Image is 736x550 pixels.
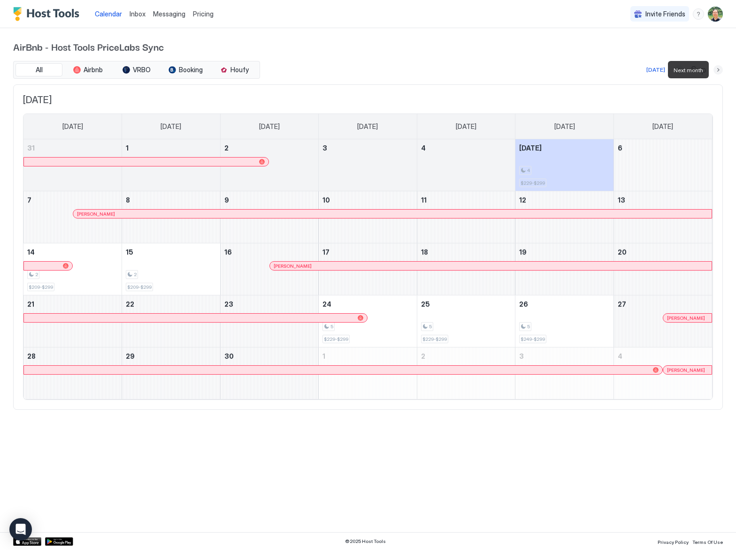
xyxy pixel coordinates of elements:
span: 1 [126,144,129,152]
span: [DATE] [519,144,542,152]
span: $249-$299 [521,336,545,342]
span: 21 [27,300,34,308]
a: September 13, 2025 [614,191,712,209]
span: [DATE] [259,122,280,131]
div: Open Intercom Messenger [9,518,32,541]
span: VRBO [133,66,151,74]
div: [PERSON_NAME] [667,315,708,321]
span: 31 [27,144,35,152]
td: September 13, 2025 [613,191,712,243]
td: September 3, 2025 [319,139,417,191]
div: User profile [708,7,723,22]
td: September 1, 2025 [122,139,221,191]
td: August 31, 2025 [23,139,122,191]
a: October 1, 2025 [319,347,417,365]
span: 2 [224,144,229,152]
span: Calendar [95,10,122,18]
span: [DATE] [456,122,476,131]
span: 1 [322,352,325,360]
span: 10 [322,196,330,204]
a: September 15, 2025 [122,243,220,261]
a: September 21, 2025 [23,295,122,313]
span: $229-$299 [422,336,447,342]
span: 12 [519,196,526,204]
span: [PERSON_NAME] [77,211,115,217]
td: September 20, 2025 [613,243,712,295]
span: 8 [126,196,130,204]
a: September 9, 2025 [221,191,319,209]
a: Google Play Store [45,537,73,546]
span: Invite Friends [645,10,685,18]
td: September 7, 2025 [23,191,122,243]
a: September 24, 2025 [319,295,417,313]
a: September 7, 2025 [23,191,122,209]
div: menu [693,8,704,20]
a: Tuesday [250,114,289,139]
a: September 5, 2025 [515,139,613,157]
td: September 10, 2025 [319,191,417,243]
a: Wednesday [348,114,387,139]
span: 26 [519,300,528,308]
span: 7 [27,196,31,204]
span: Pricing [193,10,214,18]
a: October 2, 2025 [417,347,515,365]
td: September 28, 2025 [23,347,122,399]
a: September 11, 2025 [417,191,515,209]
a: September 16, 2025 [221,243,319,261]
span: © 2025 Host Tools [345,538,386,544]
span: [DATE] [23,94,713,106]
span: Messaging [153,10,185,18]
span: Inbox [130,10,146,18]
td: September 17, 2025 [319,243,417,295]
button: [DATE] [645,64,667,75]
a: September 20, 2025 [614,243,712,261]
div: [DATE] [646,66,665,74]
span: 20 [618,248,627,256]
td: September 9, 2025 [220,191,319,243]
td: September 8, 2025 [122,191,221,243]
td: September 22, 2025 [122,295,221,347]
span: Terms Of Use [692,539,723,545]
span: 22 [126,300,134,308]
span: $209-$299 [29,284,53,290]
span: 5 [429,324,432,330]
span: 4 [527,167,530,173]
span: 3 [322,144,327,152]
a: Saturday [643,114,682,139]
td: September 27, 2025 [613,295,712,347]
span: 14 [27,248,35,256]
span: 4 [618,352,622,360]
a: September 22, 2025 [122,295,220,313]
span: [DATE] [554,122,575,131]
span: [PERSON_NAME] [667,367,705,373]
a: September 19, 2025 [515,243,613,261]
span: Next month [674,67,703,74]
a: Monday [151,114,191,139]
button: VRBO [113,63,160,76]
span: Booking [179,66,203,74]
div: tab-group [13,61,260,79]
button: Next month [713,65,723,75]
a: September 26, 2025 [515,295,613,313]
td: September 21, 2025 [23,295,122,347]
a: September 4, 2025 [417,139,515,157]
span: 19 [519,248,527,256]
a: September 6, 2025 [614,139,712,157]
a: Friday [545,114,584,139]
td: September 14, 2025 [23,243,122,295]
a: App Store [13,537,41,546]
span: 24 [322,300,331,308]
a: September 28, 2025 [23,347,122,365]
button: Booking [162,63,209,76]
span: 2 [35,271,38,278]
a: September 29, 2025 [122,347,220,365]
span: 4 [421,144,426,152]
a: Messaging [153,9,185,19]
div: [PERSON_NAME] [274,263,708,269]
a: Host Tools Logo [13,7,84,21]
a: September 23, 2025 [221,295,319,313]
a: September 14, 2025 [23,243,122,261]
span: 23 [224,300,233,308]
span: 2 [134,271,137,278]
